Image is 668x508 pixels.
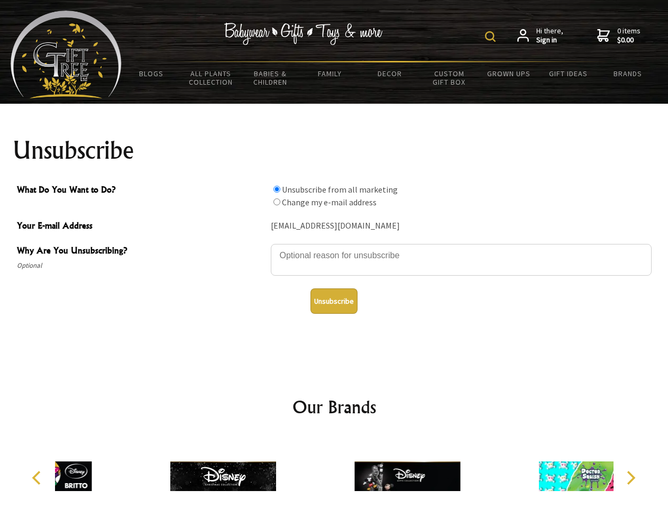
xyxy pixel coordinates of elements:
[282,184,398,195] label: Unsubscribe from all marketing
[536,35,563,45] strong: Sign in
[536,26,563,45] span: Hi there,
[485,31,496,42] img: product search
[479,62,538,85] a: Grown Ups
[282,197,377,207] label: Change my e-mail address
[26,466,50,489] button: Previous
[419,62,479,93] a: Custom Gift Box
[597,26,640,45] a: 0 items$0.00
[224,23,383,45] img: Babywear - Gifts - Toys & more
[300,62,360,85] a: Family
[273,186,280,193] input: What Do You Want to Do?
[538,62,598,85] a: Gift Ideas
[619,466,642,489] button: Next
[17,259,266,272] span: Optional
[517,26,563,45] a: Hi there,Sign in
[17,183,266,198] span: What Do You Want to Do?
[271,218,652,234] div: [EMAIL_ADDRESS][DOMAIN_NAME]
[11,11,122,98] img: Babyware - Gifts - Toys and more...
[598,62,658,85] a: Brands
[271,244,652,276] textarea: Why Are You Unsubscribing?
[122,62,181,85] a: BLOGS
[13,138,656,163] h1: Unsubscribe
[273,198,280,205] input: What Do You Want to Do?
[360,62,419,85] a: Decor
[21,394,647,420] h2: Our Brands
[17,244,266,259] span: Why Are You Unsubscribing?
[181,62,241,93] a: All Plants Collection
[617,26,640,45] span: 0 items
[241,62,300,93] a: Babies & Children
[310,288,358,314] button: Unsubscribe
[17,219,266,234] span: Your E-mail Address
[617,35,640,45] strong: $0.00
